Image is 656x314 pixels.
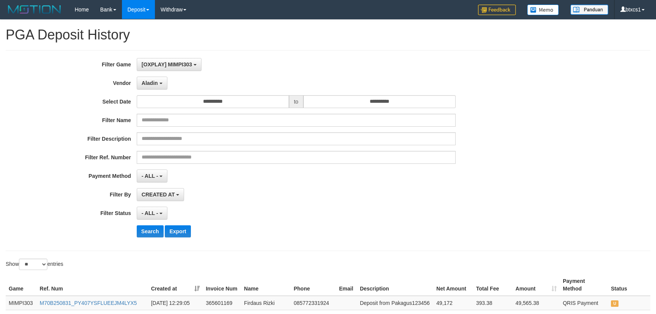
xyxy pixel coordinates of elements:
td: 365601169 [203,296,241,310]
span: CREATED AT [142,192,175,198]
span: Aladin [142,80,158,86]
th: Description [357,274,433,296]
button: - ALL - [137,207,167,220]
th: Name [241,274,291,296]
span: UNPAID [611,300,619,307]
td: QRIS Payment [560,296,608,310]
td: 49,565.38 [512,296,560,310]
td: 085772331924 [291,296,336,310]
span: - ALL - [142,210,158,216]
button: Search [137,225,164,237]
span: [OXPLAY] MIMPI303 [142,61,192,68]
th: Amount: activate to sort column ascending [512,274,560,296]
select: Showentries [19,259,47,270]
td: Deposit from Pakagus123456 [357,296,433,310]
button: [OXPLAY] MIMPI303 [137,58,201,71]
th: Status [608,274,650,296]
label: Show entries [6,259,63,270]
span: - ALL - [142,173,158,179]
th: Ref. Num [37,274,148,296]
td: 49,172 [433,296,473,310]
th: Phone [291,274,336,296]
img: Button%20Memo.svg [527,5,559,15]
button: - ALL - [137,170,167,182]
td: [DATE] 12:29:05 [148,296,203,310]
th: Net Amount [433,274,473,296]
th: Invoice Num [203,274,241,296]
td: Firdaus Rizki [241,296,291,310]
img: MOTION_logo.png [6,4,63,15]
a: M70B250831_PY407YSFLUEEJM4LYX5 [40,300,137,306]
img: Feedback.jpg [478,5,516,15]
th: Payment Method [560,274,608,296]
th: Game [6,274,37,296]
th: Created at: activate to sort column ascending [148,274,203,296]
button: Aladin [137,77,167,89]
button: CREATED AT [137,188,184,201]
th: Total Fee [473,274,512,296]
button: Export [165,225,191,237]
img: panduan.png [570,5,608,15]
th: Email [336,274,357,296]
td: 393.38 [473,296,512,310]
h1: PGA Deposit History [6,27,650,42]
span: to [289,95,303,108]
